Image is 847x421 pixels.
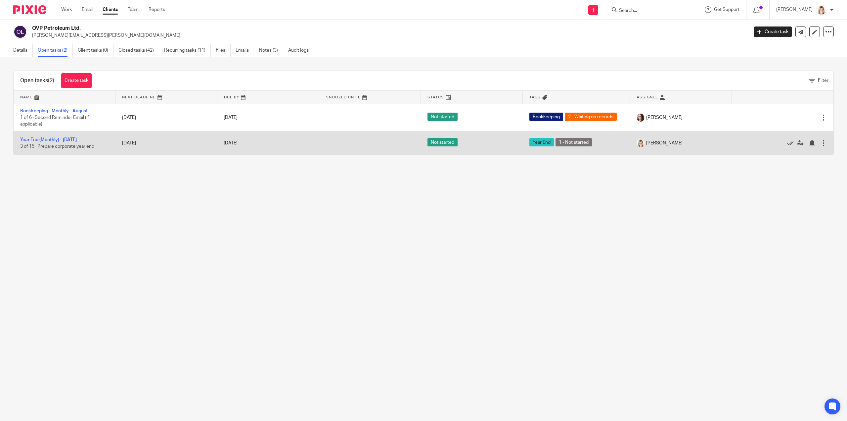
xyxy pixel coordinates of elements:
span: Tags [529,95,541,99]
a: Emails [236,44,254,57]
a: Notes (3) [259,44,283,57]
span: Bookkeeping [529,113,563,121]
input: Search [618,8,678,14]
span: 3 of 15 · Prepare corporate year end [20,144,94,149]
img: svg%3E [13,25,27,39]
a: Client tasks (0) [78,44,113,57]
span: Year End [529,138,554,146]
span: Get Support [714,7,739,12]
a: Work [61,6,72,13]
a: Email [82,6,93,13]
h1: Open tasks [20,77,54,84]
span: [PERSON_NAME] [646,114,683,121]
span: [DATE] [224,141,238,145]
span: [DATE] [224,115,238,120]
img: Kelsey%20Website-compressed%20Resized.jpg [637,114,645,122]
p: [PERSON_NAME] [776,6,813,13]
a: Audit logs [288,44,314,57]
p: [PERSON_NAME][EMAIL_ADDRESS][PERSON_NAME][DOMAIN_NAME] [32,32,744,39]
td: [DATE] [115,131,217,155]
span: 1 - Not started [556,138,592,146]
span: 1 of 6 · Second Reminder Email (if applicable) [20,115,89,127]
a: Team [128,6,139,13]
a: Reports [149,6,165,13]
a: Recurring tasks (11) [164,44,211,57]
a: Year End (Monthly) - [DATE] [20,137,77,142]
h2: OVP Petroleum Ltd. [32,25,602,32]
span: Not started [427,138,458,146]
a: Create task [61,73,92,88]
td: [DATE] [115,104,217,131]
a: Bookkeeping - Monthly - August [20,109,88,113]
span: Status [427,95,444,99]
img: Tayler%20Headshot%20Compressed%20Resized%202.jpg [816,5,826,15]
a: Files [216,44,231,57]
span: Snoozed Until [326,95,361,99]
a: Clients [103,6,118,13]
a: Closed tasks (42) [118,44,159,57]
span: 2 - Waiting on records [565,113,617,121]
span: Not started [427,113,458,121]
img: Tayler%20Headshot%20Compressed%20Resized%202.jpg [637,139,645,147]
a: Open tasks (2) [38,44,73,57]
span: [PERSON_NAME] [646,140,683,146]
a: Details [13,44,33,57]
span: (2) [48,78,54,83]
a: Create task [754,26,792,37]
a: Mark as done [787,140,797,146]
span: Filter [818,78,828,83]
img: Pixie [13,5,46,14]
